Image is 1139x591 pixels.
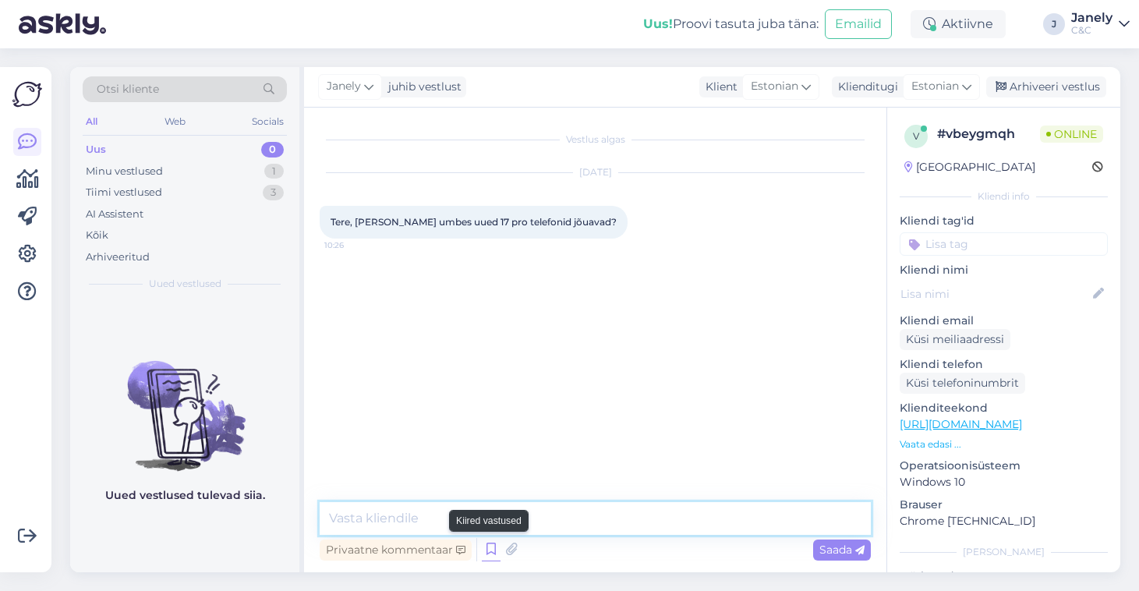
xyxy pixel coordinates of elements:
div: [DATE] [320,165,871,179]
span: Online [1040,126,1103,143]
div: AI Assistent [86,207,143,222]
div: 0 [261,142,284,157]
div: Uus [86,142,106,157]
div: Web [161,111,189,132]
p: Windows 10 [900,474,1108,490]
p: Operatsioonisüsteem [900,458,1108,474]
div: Kõik [86,228,108,243]
p: Kliendi telefon [900,356,1108,373]
p: Kliendi email [900,313,1108,329]
p: Chrome [TECHNICAL_ID] [900,513,1108,529]
div: Kliendi info [900,189,1108,203]
span: Tere, [PERSON_NAME] umbes uued 17 pro telefonid jõuavad? [331,216,617,228]
div: Küsi meiliaadressi [900,329,1010,350]
input: Lisa nimi [900,285,1090,303]
p: Märkmed [900,568,1108,585]
div: J [1043,13,1065,35]
span: Estonian [751,78,798,95]
div: Klient [699,79,738,95]
div: Vestlus algas [320,133,871,147]
img: No chats [70,333,299,473]
input: Lisa tag [900,232,1108,256]
div: juhib vestlust [382,79,462,95]
span: Otsi kliente [97,81,159,97]
div: Proovi tasuta juba täna: [643,15,819,34]
div: All [83,111,101,132]
div: Arhiveeritud [86,249,150,265]
div: 3 [263,185,284,200]
div: Klienditugi [832,79,898,95]
p: Kliendi tag'id [900,213,1108,229]
div: 1 [264,164,284,179]
p: Vaata edasi ... [900,437,1108,451]
b: Uus! [643,16,673,31]
div: Tiimi vestlused [86,185,162,200]
p: Uued vestlused tulevad siia. [105,487,265,504]
span: v [913,130,919,142]
div: # vbeygmqh [937,125,1040,143]
p: Kliendi nimi [900,262,1108,278]
a: [URL][DOMAIN_NAME] [900,417,1022,431]
div: Arhiveeri vestlus [986,76,1106,97]
span: Uued vestlused [149,277,221,291]
div: Janely [1071,12,1112,24]
span: Janely [327,78,361,95]
button: Emailid [825,9,892,39]
small: Kiired vastused [456,514,522,528]
div: Küsi telefoninumbrit [900,373,1025,394]
span: 10:26 [324,239,383,251]
div: Privaatne kommentaar [320,540,472,561]
span: Estonian [911,78,959,95]
div: C&C [1071,24,1112,37]
div: Minu vestlused [86,164,163,179]
p: Klienditeekond [900,400,1108,416]
div: [GEOGRAPHIC_DATA] [904,159,1035,175]
img: Askly Logo [12,80,42,109]
div: Socials [249,111,287,132]
p: Brauser [900,497,1108,513]
div: [PERSON_NAME] [900,545,1108,559]
a: JanelyC&C [1071,12,1130,37]
div: Aktiivne [911,10,1006,38]
span: Saada [819,543,865,557]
